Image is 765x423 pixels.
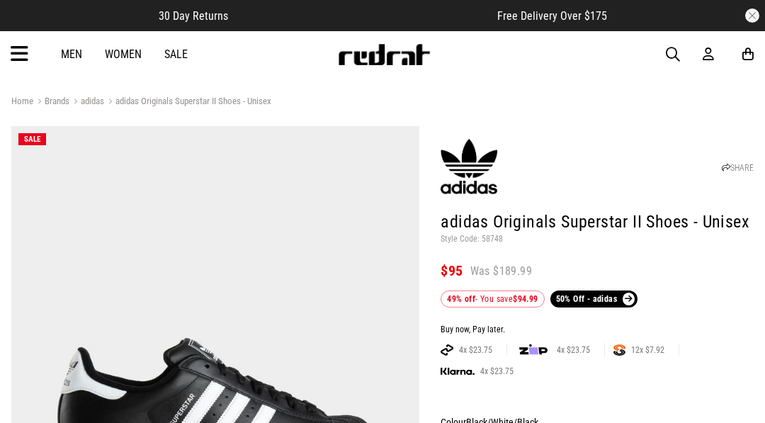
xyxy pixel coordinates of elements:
[470,264,532,279] span: Was $189.99
[441,262,463,279] span: $95
[33,96,69,109] a: Brands
[613,344,625,356] img: SPLITPAY
[550,291,638,308] a: 50% Off - adidas
[105,47,142,61] a: Women
[441,234,754,245] p: Style Code: 58748
[69,96,104,109] a: adidas
[441,211,754,234] h1: adidas Originals Superstar II Shoes - Unisex
[159,9,228,23] span: 30 Day Returns
[453,344,498,356] span: 4x $23.75
[337,44,431,65] img: Redrat logo
[475,366,519,377] span: 4x $23.75
[513,294,538,304] b: $94.99
[519,343,548,357] img: zip
[551,344,596,356] span: 4x $23.75
[164,47,188,61] a: Sale
[447,294,475,304] b: 49% off
[441,138,497,195] img: adidas
[722,163,754,173] a: SHARE
[11,96,33,106] a: Home
[441,368,475,376] img: KLARNA
[625,344,670,356] span: 12x $7.92
[441,325,754,336] div: Buy now, Pay later.
[104,96,271,109] a: adidas Originals Superstar II Shoes - Unisex
[441,291,544,308] div: - You save
[497,9,607,23] span: Free Delivery Over $175
[256,9,469,23] iframe: Customer reviews powered by Trustpilot
[61,47,82,61] a: Men
[441,344,453,356] img: AFTERPAY
[24,135,40,144] span: SALE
